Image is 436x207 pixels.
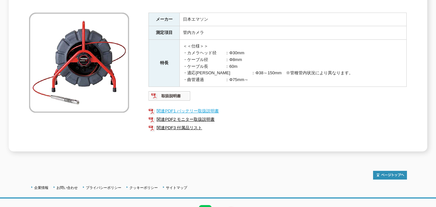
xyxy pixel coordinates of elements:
a: 企業情報 [34,186,48,190]
td: ＜＜仕様＞＞ ・カメラヘッド径 ：Φ30mm ・ケーブル径 ：Φ8mm ・ケーブル長 ：60m ・適応[PERSON_NAME] ：Φ38～150mm ※管種管内状況により異なります。 ・曲管通... [180,40,407,87]
img: 取扱説明書 [148,91,191,101]
a: お問い合わせ [56,186,78,190]
th: 特長 [149,40,180,87]
a: 関連PDF1 バッテリー取扱説明書 [148,107,407,115]
a: 関連PDF3 付属品リスト [148,124,407,132]
a: サイトマップ [166,186,187,190]
td: 管内カメラ [180,26,407,40]
img: 管内検査カメラシステム KD-200M ミニ(Φ30mm/60m) [29,13,129,113]
a: プライバシーポリシー [86,186,121,190]
th: 測定項目 [149,26,180,40]
img: トップページへ [373,171,407,180]
a: クッキーポリシー [129,186,158,190]
td: 日本エマソン [180,13,407,26]
a: 関連PDF2 モニター取扱説明書 [148,115,407,124]
a: 取扱説明書 [148,95,191,100]
th: メーカー [149,13,180,26]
